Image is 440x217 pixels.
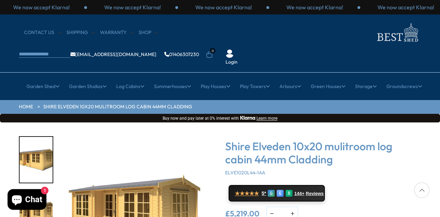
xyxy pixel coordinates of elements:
a: 0 [206,51,213,58]
img: User Icon [225,50,234,58]
a: ★★★★★ 5* G E R 144+ Reviews [229,185,325,202]
div: 3 / 3 [178,3,269,11]
a: Shire Elveden 10x20 mulitroom log cabin 44mm Cladding [43,104,192,110]
span: ELVE1020L44-1AA [225,170,265,176]
a: CONTACT US [24,29,61,36]
div: G [268,190,275,197]
a: Green Houses [311,78,345,95]
p: We now accept Klarna! [13,3,70,11]
p: We now accept Klarna! [286,3,343,11]
div: E [277,190,284,197]
a: Garden Studios [69,78,107,95]
h3: Shire Elveden 10x20 mulitroom log cabin 44mm Cladding [225,140,421,166]
div: R [286,190,293,197]
div: 1 / 3 [269,3,360,11]
div: 1 / 6 [19,136,53,183]
a: [EMAIL_ADDRESS][DOMAIN_NAME] [70,52,156,57]
span: 144+ [294,191,304,196]
div: 2 / 3 [87,3,178,11]
span: Reviews [306,191,324,196]
a: Play Towers [240,78,270,95]
p: We now accept Klarna! [377,3,434,11]
a: Login [225,59,238,66]
a: Groundscrews [386,78,422,95]
a: Shipping [66,29,95,36]
a: Warranty [100,29,133,36]
span: 0 [210,48,216,54]
a: Shop [139,29,158,36]
img: 898TJ_Elveden10x202990x599044mmrender45degree_d6e1f7a6-ee08-4d54-8072-2813d86ee3cc_200x200.jpg [20,137,53,183]
a: Summerhouses [154,78,191,95]
inbox-online-store-chat: Shopify online store chat [5,189,48,211]
a: Log Cabins [116,78,144,95]
a: Arbours [279,78,301,95]
span: ★★★★★ [235,190,259,197]
p: We now accept Klarna! [195,3,252,11]
a: Play Houses [201,78,230,95]
a: 01406307230 [164,52,199,57]
a: HOME [19,104,33,110]
img: logo [373,21,421,44]
a: Storage [355,78,377,95]
p: We now accept Klarna! [104,3,161,11]
a: Garden Shed [26,78,59,95]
